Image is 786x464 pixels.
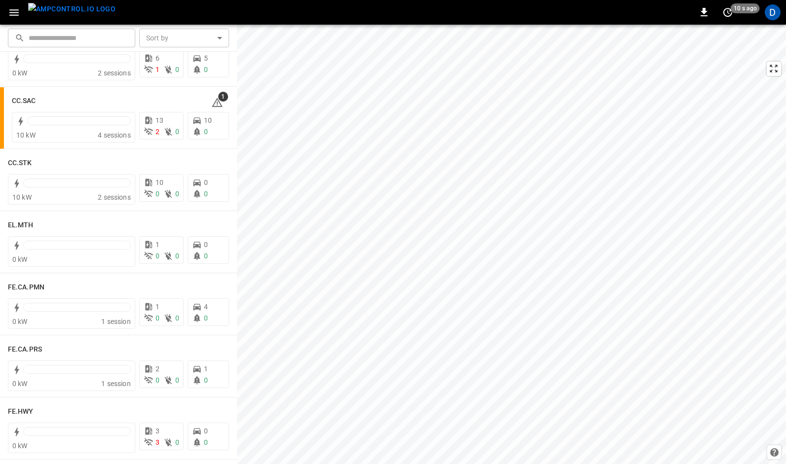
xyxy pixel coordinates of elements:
[204,116,212,124] span: 10
[204,54,208,62] span: 5
[8,220,34,231] h6: EL.MTH
[204,376,208,384] span: 0
[101,380,130,388] span: 1 session
[204,365,208,373] span: 1
[12,69,28,77] span: 0 kW
[8,344,42,355] h6: FE.CA.PRS
[175,190,179,198] span: 0
[204,427,208,435] span: 0
[16,131,36,139] span: 10 kW
[204,252,208,260] span: 0
[204,66,208,73] span: 0
[98,131,131,139] span: 4 sessions
[731,3,760,13] span: 10 s ago
[156,116,163,124] span: 13
[156,252,159,260] span: 0
[156,178,163,186] span: 10
[175,438,179,446] span: 0
[156,314,159,322] span: 0
[175,376,179,384] span: 0
[175,252,179,260] span: 0
[237,25,786,464] canvas: Map
[175,128,179,136] span: 0
[12,318,28,325] span: 0 kW
[156,54,159,62] span: 6
[204,178,208,186] span: 0
[98,193,131,201] span: 2 sessions
[175,314,179,322] span: 0
[12,380,28,388] span: 0 kW
[204,241,208,249] span: 0
[218,92,228,102] span: 1
[8,282,44,293] h6: FE.CA.PMN
[156,128,159,136] span: 2
[175,66,179,73] span: 0
[156,241,159,249] span: 1
[8,158,32,169] h6: CC.STK
[156,365,159,373] span: 2
[156,438,159,446] span: 3
[12,255,28,263] span: 0 kW
[101,318,130,325] span: 1 session
[98,69,131,77] span: 2 sessions
[204,128,208,136] span: 0
[8,406,34,417] h6: FE.HWY
[204,314,208,322] span: 0
[12,193,32,201] span: 10 kW
[765,4,781,20] div: profile-icon
[156,376,159,384] span: 0
[156,427,159,435] span: 3
[156,66,159,73] span: 1
[204,190,208,198] span: 0
[156,190,159,198] span: 0
[12,96,36,107] h6: CC.SAC
[720,4,736,20] button: set refresh interval
[28,3,116,15] img: ampcontrol.io logo
[12,442,28,450] span: 0 kW
[156,303,159,311] span: 1
[204,303,208,311] span: 4
[204,438,208,446] span: 0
